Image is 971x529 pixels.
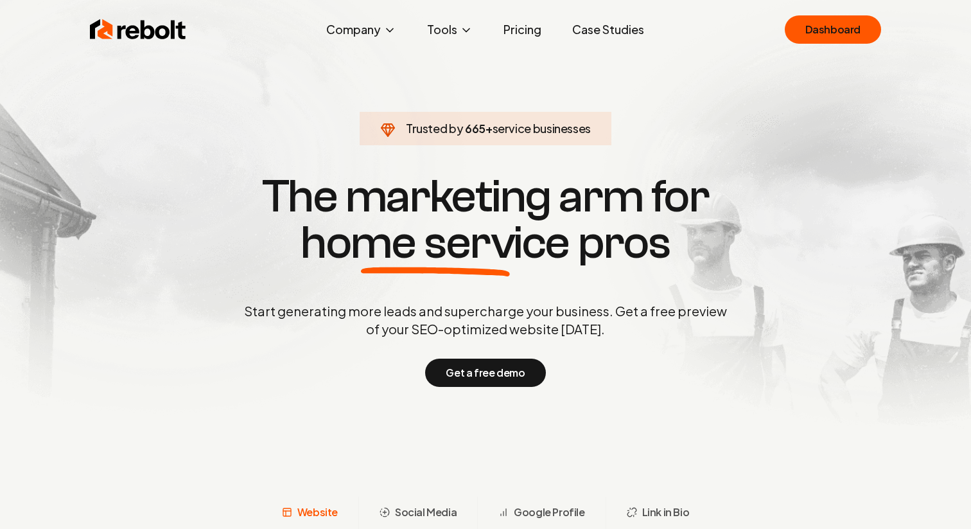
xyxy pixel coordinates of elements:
button: Company [316,17,407,42]
span: Trusted by [406,121,463,136]
span: service businesses [493,121,591,136]
a: Case Studies [562,17,654,42]
a: Pricing [493,17,552,42]
span: Social Media [395,505,457,520]
button: Tools [417,17,483,42]
p: Start generating more leads and supercharge your business. Get a free preview of your SEO-optimiz... [241,302,730,338]
span: + [485,121,493,136]
span: home service [301,220,570,266]
button: Get a free demo [425,359,545,387]
span: Google Profile [514,505,584,520]
span: Link in Bio [642,505,690,520]
span: 665 [465,120,485,138]
img: Rebolt Logo [90,17,186,42]
h1: The marketing arm for pros [177,174,794,266]
span: Website [297,505,338,520]
a: Dashboard [785,15,881,44]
